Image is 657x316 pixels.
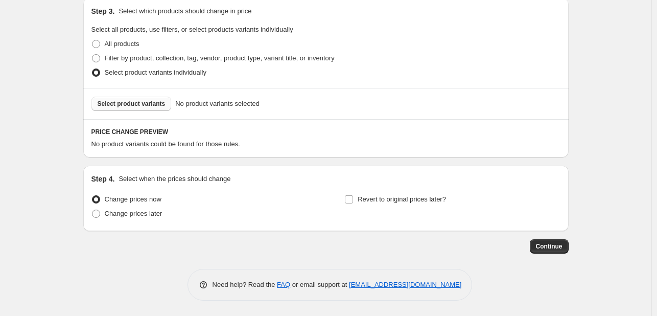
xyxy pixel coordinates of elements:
[290,281,349,288] span: or email support at
[91,26,293,33] span: Select all products, use filters, or select products variants individually
[91,97,172,111] button: Select product variants
[105,210,162,217] span: Change prices later
[98,100,166,108] span: Select product variants
[91,128,560,136] h6: PRICE CHANGE PREVIEW
[105,40,139,48] span: All products
[536,242,562,251] span: Continue
[91,6,115,16] h2: Step 3.
[213,281,277,288] span: Need help? Read the
[91,140,240,148] span: No product variants could be found for those rules.
[105,69,206,76] span: Select product variants individually
[119,6,251,16] p: Select which products should change in price
[358,195,446,203] span: Revert to original prices later?
[105,195,161,203] span: Change prices now
[530,239,569,254] button: Continue
[91,174,115,184] h2: Step 4.
[349,281,461,288] a: [EMAIL_ADDRESS][DOMAIN_NAME]
[119,174,230,184] p: Select when the prices should change
[175,99,260,109] span: No product variants selected
[277,281,290,288] a: FAQ
[105,54,335,62] span: Filter by product, collection, tag, vendor, product type, variant title, or inventory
